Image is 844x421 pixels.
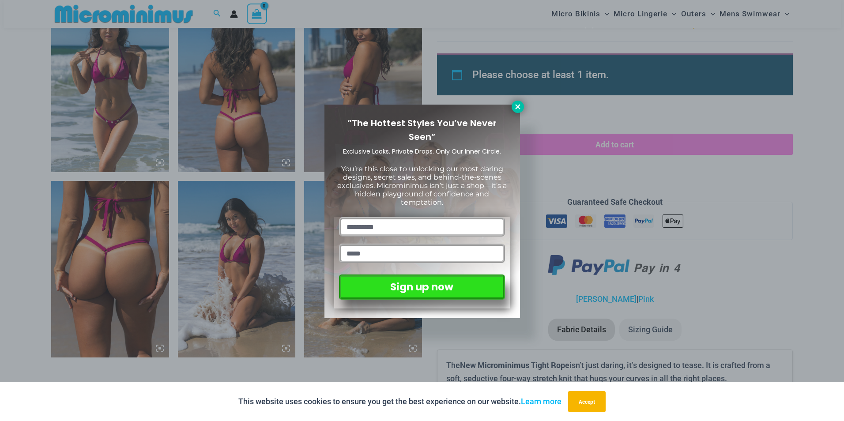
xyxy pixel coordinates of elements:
p: This website uses cookies to ensure you get the best experience on our website. [238,395,561,408]
span: “The Hottest Styles You’ve Never Seen” [347,117,497,143]
span: You’re this close to unlocking our most daring designs, secret sales, and behind-the-scenes exclu... [337,165,507,207]
span: Exclusive Looks. Private Drops. Only Our Inner Circle. [343,147,501,156]
button: Close [512,101,524,113]
button: Sign up now [339,274,505,300]
a: Learn more [521,397,561,406]
button: Accept [568,391,606,412]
